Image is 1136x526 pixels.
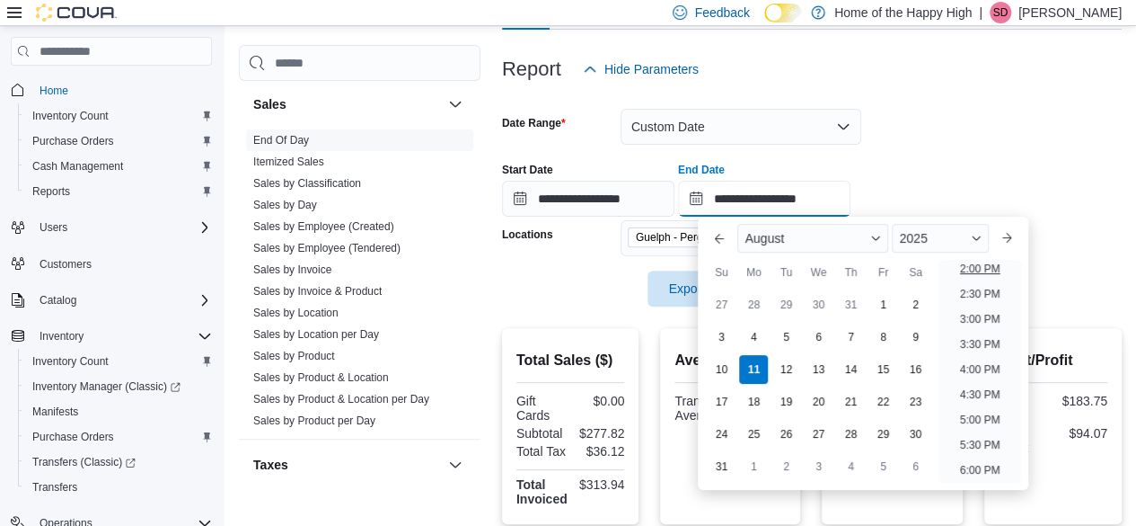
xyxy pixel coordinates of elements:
[4,76,219,103] button: Home
[636,228,776,246] span: Guelph - Pergola Commons - Fire & Flower
[744,231,784,245] span: August
[771,290,800,319] div: day-29
[253,392,429,406] span: Sales by Product & Location per Day
[253,393,429,406] a: Sales by Product & Location per Day
[32,159,123,174] span: Cash Management
[253,327,379,342] span: Sales by Location per Day
[694,4,749,22] span: Feedback
[574,444,624,459] div: $36.12
[253,456,441,474] button: Taxes
[32,455,136,469] span: Transfers (Classic)
[32,325,212,347] span: Inventory
[25,156,130,177] a: Cash Management
[253,371,389,384] a: Sales by Product & Location
[253,349,335,363] span: Sales by Product
[705,224,734,253] button: Previous Month
[25,351,212,372] span: Inventory Count
[739,355,768,384] div: day-11
[953,459,1008,481] li: 6:00 PM
[502,181,674,217] input: Press the down key to open a popover containing a calendar.
[771,258,800,287] div: Tu
[678,181,850,217] input: Press the down key to enter a popover containing a calendar. Press the escape key to close the po...
[25,105,116,127] a: Inventory Count
[993,2,1008,23] span: SD
[253,415,375,427] a: Sales by Product per Day
[239,129,480,439] div: Sales
[32,109,109,123] span: Inventory Count
[32,80,75,102] a: Home
[516,444,567,459] div: Total Tax
[25,451,143,473] a: Transfers (Classic)
[18,424,219,450] button: Purchase Orders
[32,290,84,311] button: Catalog
[647,271,748,307] button: Export
[253,241,401,255] span: Sales by Employee (Tendered)
[502,116,566,130] label: Date Range
[253,306,339,320] span: Sales by Location
[707,323,735,352] div: day-3
[516,477,568,506] strong: Total Invoiced
[771,323,800,352] div: day-5
[25,181,212,202] span: Reports
[953,283,1008,305] li: 2:30 PM
[25,351,116,372] a: Inventory Count
[253,155,324,169] span: Itemized Sales
[804,420,832,449] div: day-27
[739,452,768,481] div: day-1
[705,289,931,483] div: August, 2025
[32,134,114,148] span: Purchase Orders
[628,227,798,247] span: Guelph - Pergola Commons - Fire & Flower
[32,217,75,238] button: Users
[892,224,988,253] div: Button. Open the year selector. 2025 is currently selected.
[953,434,1008,456] li: 5:30 PM
[25,130,121,152] a: Purchase Orders
[678,163,725,177] label: End Date
[32,254,99,275] a: Customers
[516,350,625,371] h2: Total Sales ($)
[502,163,553,177] label: Start Date
[604,60,699,78] span: Hide Parameters
[253,134,309,147] a: End Of Day
[4,215,219,240] button: Users
[979,2,982,23] p: |
[516,394,567,423] div: Gift Cards
[953,409,1008,431] li: 5:00 PM
[901,258,929,287] div: Sa
[253,307,339,319] a: Sales by Location
[25,426,121,448] a: Purchase Orders
[25,426,212,448] span: Purchase Orders
[953,258,1008,280] li: 2:00 PM
[18,450,219,475] a: Transfers (Classic)
[771,452,800,481] div: day-2
[25,451,212,473] span: Transfers (Classic)
[253,176,361,191] span: Sales by Classification
[1057,426,1107,441] div: $94.07
[901,323,929,352] div: day-9
[901,388,929,416] div: day-23
[32,354,109,369] span: Inventory Count
[25,376,212,397] span: Inventory Manager (Classic)
[25,477,84,498] a: Transfers
[868,323,897,352] div: day-8
[18,103,219,129] button: Inventory Count
[868,355,897,384] div: day-15
[25,181,77,202] a: Reports
[804,258,832,287] div: We
[25,376,188,397] a: Inventory Manager (Classic)
[621,109,861,145] button: Custom Date
[253,219,394,234] span: Sales by Employee (Created)
[253,350,335,362] a: Sales by Product
[938,260,1020,483] ul: Time
[834,2,972,23] p: Home of the Happy High
[253,242,401,254] a: Sales by Employee (Tendered)
[253,198,317,212] span: Sales by Day
[32,430,114,444] span: Purchase Orders
[901,355,929,384] div: day-16
[899,231,927,245] span: 2025
[18,475,219,500] button: Transfers
[868,388,897,416] div: day-22
[32,184,70,199] span: Reports
[18,399,219,424] button: Manifests
[771,355,800,384] div: day-12
[764,4,802,22] input: Dark Mode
